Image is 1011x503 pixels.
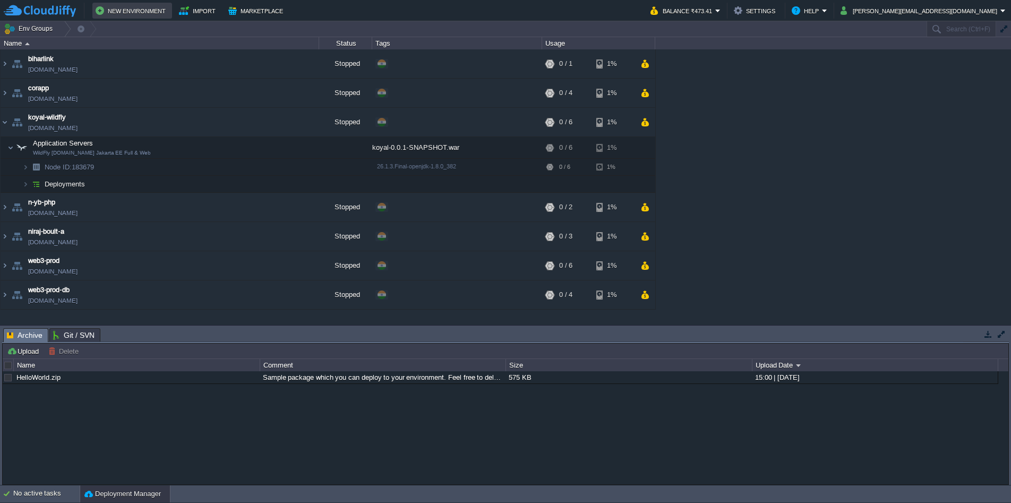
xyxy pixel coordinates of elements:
[28,255,59,266] a: web3-prod
[10,251,24,280] img: AMDAwAAAACH5BAEAAAAALAAAAAABAAEAAAICRAEAOw==
[28,54,54,64] a: biharlink
[7,137,14,158] img: AMDAwAAAACH5BAEAAAAALAAAAAABAAEAAAICRAEAOw==
[10,108,24,137] img: AMDAwAAAACH5BAEAAAAALAAAAAABAAEAAAICRAEAOw==
[319,49,372,78] div: Stopped
[22,176,29,192] img: AMDAwAAAACH5BAEAAAAALAAAAAABAAEAAAICRAEAOw==
[28,64,78,75] a: [DOMAIN_NAME]
[559,251,572,280] div: 0 / 6
[559,280,572,309] div: 0 / 4
[543,37,655,49] div: Usage
[1,49,9,78] img: AMDAwAAAACH5BAEAAAAALAAAAAABAAEAAAICRAEAOw==
[28,123,78,133] a: [DOMAIN_NAME]
[1,280,9,309] img: AMDAwAAAACH5BAEAAAAALAAAAAABAAEAAAICRAEAOw==
[28,285,70,295] a: web3-prod-db
[261,359,505,371] div: Comment
[596,79,631,107] div: 1%
[28,112,66,123] a: koyal-wildfly
[559,222,572,251] div: 0 / 3
[84,489,161,499] button: Deployment Manager
[1,222,9,251] img: AMDAwAAAACH5BAEAAAAALAAAAAABAAEAAAICRAEAOw==
[559,193,572,221] div: 0 / 2
[1,108,9,137] img: AMDAwAAAACH5BAEAAAAALAAAAAABAAEAAAICRAEAOw==
[1,79,9,107] img: AMDAwAAAACH5BAEAAAAALAAAAAABAAEAAAICRAEAOw==
[25,42,30,45] img: AMDAwAAAACH5BAEAAAAALAAAAAABAAEAAAICRAEAOw==
[32,139,95,148] span: Application Servers
[48,346,82,356] button: Delete
[319,251,372,280] div: Stopped
[372,137,542,158] div: koyal-0.0.1-SNAPSHOT.war
[28,266,78,277] a: [DOMAIN_NAME]
[1,193,9,221] img: AMDAwAAAACH5BAEAAAAALAAAAAABAAEAAAICRAEAOw==
[228,4,286,17] button: Marketplace
[650,4,715,17] button: Balance ₹473.41
[7,329,42,342] span: Archive
[596,251,631,280] div: 1%
[4,4,76,18] img: CloudJiffy
[33,150,151,156] span: WildFly [DOMAIN_NAME] Jakarta EE Full & Web
[28,295,78,306] span: [DOMAIN_NAME]
[753,359,998,371] div: Upload Date
[841,4,1000,17] button: [PERSON_NAME][EMAIL_ADDRESS][DOMAIN_NAME]
[53,329,95,342] span: Git / SVN
[377,163,456,169] span: 26.1.3.Final-openjdk-1.8.0_382
[506,371,751,383] div: 575 KB
[16,373,61,381] a: HelloWorld.zip
[734,4,778,17] button: Settings
[596,193,631,221] div: 1%
[596,159,631,175] div: 1%
[44,163,96,172] span: 183679
[96,4,169,17] button: New Environment
[319,280,372,309] div: Stopped
[4,21,56,36] button: Env Groups
[14,137,29,158] img: AMDAwAAAACH5BAEAAAAALAAAAAABAAEAAAICRAEAOw==
[28,208,78,218] a: [DOMAIN_NAME]
[559,137,572,158] div: 0 / 6
[559,49,572,78] div: 0 / 1
[10,79,24,107] img: AMDAwAAAACH5BAEAAAAALAAAAAABAAEAAAICRAEAOw==
[7,346,42,356] button: Upload
[10,280,24,309] img: AMDAwAAAACH5BAEAAAAALAAAAAABAAEAAAICRAEAOw==
[752,371,998,383] div: 15:00 | [DATE]
[596,280,631,309] div: 1%
[29,176,44,192] img: AMDAwAAAACH5BAEAAAAALAAAAAABAAEAAAICRAEAOw==
[22,159,29,175] img: AMDAwAAAACH5BAEAAAAALAAAAAABAAEAAAICRAEAOw==
[28,197,55,208] a: n-yb-php
[559,159,570,175] div: 0 / 6
[260,371,505,383] div: Sample package which you can deploy to your environment. Feel free to delete and upload a package...
[1,37,319,49] div: Name
[596,137,631,158] div: 1%
[319,79,372,107] div: Stopped
[596,222,631,251] div: 1%
[28,83,49,93] a: corapp
[45,163,72,171] span: Node ID:
[559,79,572,107] div: 0 / 4
[373,37,542,49] div: Tags
[596,108,631,137] div: 1%
[319,108,372,137] div: Stopped
[10,222,24,251] img: AMDAwAAAACH5BAEAAAAALAAAAAABAAEAAAICRAEAOw==
[29,159,44,175] img: AMDAwAAAACH5BAEAAAAALAAAAAABAAEAAAICRAEAOw==
[14,359,259,371] div: Name
[319,222,372,251] div: Stopped
[28,226,64,237] a: niraj-boult-a
[596,49,631,78] div: 1%
[10,49,24,78] img: AMDAwAAAACH5BAEAAAAALAAAAAABAAEAAAICRAEAOw==
[28,93,78,104] a: [DOMAIN_NAME]
[13,485,80,502] div: No active tasks
[559,108,572,137] div: 0 / 6
[179,4,219,17] button: Import
[32,139,95,147] a: Application ServersWildFly [DOMAIN_NAME] Jakarta EE Full & Web
[44,163,96,172] a: Node ID:183679
[44,180,87,189] a: Deployments
[792,4,822,17] button: Help
[319,193,372,221] div: Stopped
[1,251,9,280] img: AMDAwAAAACH5BAEAAAAALAAAAAABAAEAAAICRAEAOw==
[28,237,78,248] a: [DOMAIN_NAME]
